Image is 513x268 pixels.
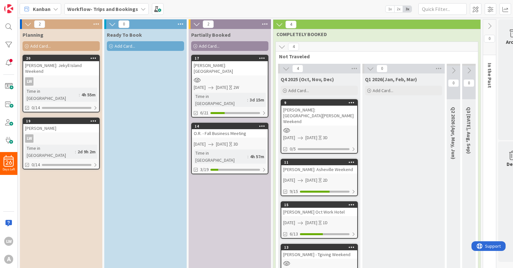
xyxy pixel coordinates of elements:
div: LW [25,77,33,86]
a: 19[PERSON_NAME]LWTime in [GEOGRAPHIC_DATA]:2d 9h 2m0/14 [23,118,100,169]
div: 13 [281,244,357,250]
div: [PERSON_NAME] Oct Work Hotel [281,208,357,216]
div: 13 [284,245,357,250]
div: 3D [233,141,238,148]
div: 3d 15m [248,96,266,103]
span: 0/14 [32,161,40,168]
span: 2 [203,20,214,28]
div: Time in [GEOGRAPHIC_DATA] [25,88,79,102]
span: [DATE] [283,134,295,141]
span: 6/13 [290,231,298,237]
span: [DATE] [194,84,206,91]
div: 1D [323,219,328,226]
a: 15[PERSON_NAME] Oct Work Hotel[DATE][DATE]1D6/13 [281,201,358,239]
div: [PERSON_NAME]: Jekyll Island Weekend [23,61,99,75]
div: 9[PERSON_NAME]: [GEOGRAPHIC_DATA][PERSON_NAME] Weekend [281,100,357,126]
span: 9/15 [290,188,298,195]
span: [DATE] [194,141,206,148]
span: Add Card... [30,43,51,49]
div: 9 [281,100,357,106]
span: : [75,148,76,155]
span: 1x [386,6,394,12]
div: 20 [26,56,99,61]
span: 0 [377,65,387,72]
span: [DATE] [283,219,295,226]
div: O.R. - Fall Business Meeting [192,129,268,138]
div: 2d 9h 2m [76,148,97,155]
a: 11[PERSON_NAME]: Asheville Weekend[DATE][DATE]2D9/15 [281,159,358,196]
div: 2W [233,84,239,91]
span: Add Card... [288,88,309,93]
span: Support [14,1,29,9]
div: Time in [GEOGRAPHIC_DATA] [25,145,75,159]
div: 19 [23,118,99,124]
span: 4 [288,43,299,51]
span: [DATE] [305,219,317,226]
div: [PERSON_NAME] [23,124,99,132]
img: Visit kanbanzone.com [4,4,13,13]
span: [DATE] [305,177,317,184]
div: 19[PERSON_NAME] [23,118,99,132]
span: COMPLETELY BOOKED [276,31,472,37]
div: 13[PERSON_NAME] - Tgiving Weekend [281,244,357,259]
div: 14 [192,123,268,129]
div: 9 [284,100,357,105]
div: 15 [284,203,357,207]
div: 14 [195,124,268,129]
input: Quick Filter... [418,3,467,15]
div: 17[PERSON_NAME]: [GEOGRAPHIC_DATA] [192,55,268,75]
span: In the Past [487,63,493,88]
div: LW [23,134,99,143]
span: 0 [118,20,129,28]
span: 0 [448,79,459,87]
div: LW [23,77,99,86]
span: Planning [23,32,43,38]
div: [PERSON_NAME]: [GEOGRAPHIC_DATA][PERSON_NAME] Weekend [281,106,357,126]
span: 0 [484,35,495,43]
span: 0/14 [32,104,40,111]
span: 4 [285,21,296,28]
div: 15 [281,202,357,208]
div: 17 [195,56,268,61]
span: 3/19 [200,166,209,173]
span: 0/5 [290,146,296,152]
div: 17 [192,55,268,61]
span: : [79,91,80,98]
div: 4h 55m [80,91,97,98]
div: 11 [281,159,357,165]
span: Partially Booked [191,32,230,38]
span: 2x [394,6,403,12]
span: Kanban [33,5,51,13]
div: [PERSON_NAME] - Tgiving Weekend [281,250,357,259]
span: Not Traveled [279,53,470,60]
a: 17[PERSON_NAME]: [GEOGRAPHIC_DATA][DATE][DATE]2WTime in [GEOGRAPHIC_DATA]:3d 15m6/21 [191,55,268,118]
div: LW [25,134,33,143]
span: 26 [6,160,12,165]
span: [DATE] [216,141,228,148]
span: Q4 2025 (Oct, Nov, Dec) [281,76,334,82]
div: 3D [323,134,328,141]
span: Q3 2026 (Jul, Aug, Sep) [466,107,472,154]
span: Q1 2026(Jan, Feb, Mar) [365,76,417,82]
span: [DATE] [216,84,228,91]
span: : [247,96,248,103]
span: 0 [463,79,474,87]
span: Q2 2026 (Apr, May, Jun) [450,107,457,159]
span: [DATE] [305,134,317,141]
div: 11[PERSON_NAME]: Asheville Weekend [281,159,357,174]
a: 14O.R. - Fall Business Meeting[DATE][DATE]3DTime in [GEOGRAPHIC_DATA]:4h 57m3/19 [191,123,268,174]
span: Add Card... [373,88,393,93]
span: 3x [403,6,412,12]
div: [PERSON_NAME]: [GEOGRAPHIC_DATA] [192,61,268,75]
div: 4h 57m [248,153,266,160]
div: [PERSON_NAME]: Asheville Weekend [281,165,357,174]
b: Workflow- Trips and Bookings [67,6,138,12]
div: Time in [GEOGRAPHIC_DATA] [194,93,247,107]
div: 19 [26,119,99,123]
div: Time in [GEOGRAPHIC_DATA] [194,149,247,164]
div: LW [4,237,13,246]
div: 20[PERSON_NAME]: Jekyll Island Weekend [23,55,99,75]
span: 6/21 [200,110,209,116]
div: 11 [284,160,357,165]
span: 2 [34,20,45,28]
